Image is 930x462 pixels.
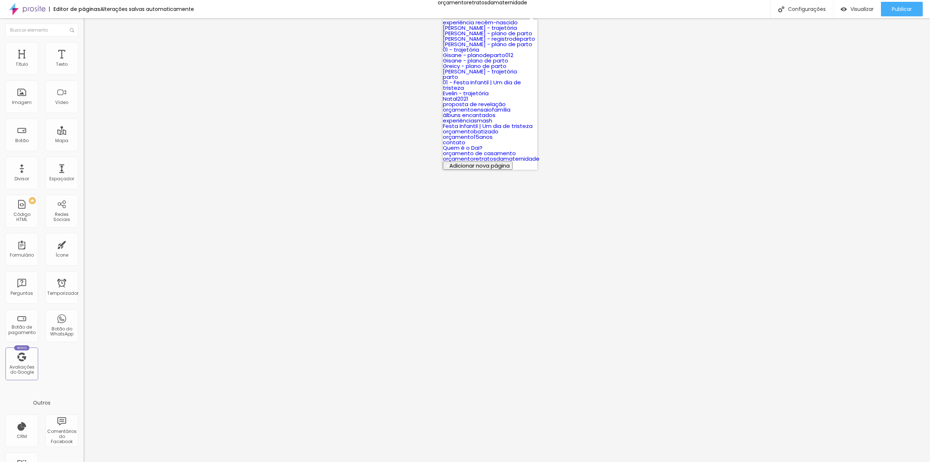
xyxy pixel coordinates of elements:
[833,2,881,16] button: Visualizar
[443,100,506,108] a: proposta de revelação
[11,290,33,296] font: Perguntas
[892,5,912,13] font: Publicar
[443,111,496,119] a: álbuns encantados
[443,51,513,59] a: Gisane - planodeparto012
[50,326,73,337] font: Botão do WhatsApp
[443,19,518,26] a: experiência recém-nascido
[778,6,784,12] img: Ícone
[17,346,27,350] font: Novo
[10,252,34,258] font: Formulário
[443,46,479,53] a: 01 - trajetória
[33,399,50,406] font: Outros
[5,24,78,37] input: Buscar elemento
[443,79,521,92] a: 01 - Festa Infantil | Um dia de tristeza
[15,137,29,144] font: Botão
[47,290,78,296] font: Temporizador
[13,211,31,222] font: Código HTML
[9,364,35,375] font: Avaliações do Google
[788,5,826,13] font: Configurações
[443,73,458,81] a: parto
[12,99,32,105] font: Imagem
[53,211,70,222] font: Redes Sociais
[443,138,465,146] a: contato
[49,176,74,182] font: Espaçador
[850,5,874,13] font: Visualizar
[15,176,29,182] font: Divisor
[449,162,510,169] font: Adicionar nova página
[443,149,516,157] a: orçamento de casamento
[443,29,532,37] a: [PERSON_NAME] - plano de parto
[443,117,492,124] a: experiênciasmash
[443,24,517,32] a: [PERSON_NAME] - trajetória
[56,252,68,258] font: Ícone
[8,324,36,335] font: Botão de pagamento
[16,61,28,67] font: Título
[443,128,498,135] a: orçamentobatizado
[55,99,68,105] font: Vídeo
[47,428,77,445] font: Comentários do Facebook
[443,122,533,130] a: Festa Infantil | Um dia de tristeza
[84,18,930,462] iframe: Editor
[841,6,847,12] img: view-1.svg
[443,95,468,103] a: Natal2021
[56,61,68,67] font: Texto
[443,62,506,70] a: Greicy - plano de parto
[443,144,482,152] a: Quem é o Dai?
[443,155,539,162] a: orçamentoretratosdamaternidade
[443,106,510,113] a: orçamentoensaiofamília
[443,35,535,43] a: [PERSON_NAME] - registrodeparto
[443,161,513,170] button: Adicionar nova página
[55,137,68,144] font: Mapa
[443,57,508,64] a: Gisane - plano de parto
[443,68,517,75] a: [PERSON_NAME] - trajetória
[881,2,923,16] button: Publicar
[100,5,194,13] font: Alterações salvas automaticamente
[443,89,489,97] a: Evelin - trajetória
[53,5,100,13] font: Editor de páginas
[70,28,74,32] img: Ícone
[17,433,27,439] font: CRM
[443,40,532,48] a: [PERSON_NAME] - plano de parto
[443,133,493,141] a: orçamento15anos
